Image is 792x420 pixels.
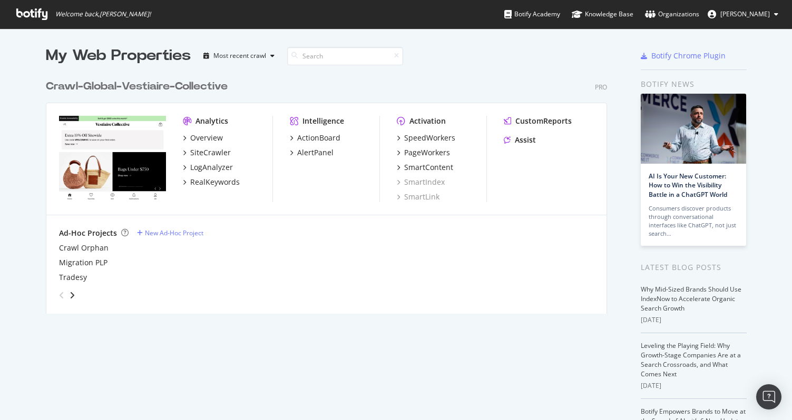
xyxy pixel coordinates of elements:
[46,45,191,66] div: My Web Properties
[404,133,455,143] div: SpeedWorkers
[59,257,107,268] a: Migration PLP
[59,272,87,283] a: Tradesy
[190,162,233,173] div: LogAnalyzer
[649,204,738,238] div: Consumers discover products through conversational interfaces like ChatGPT, not just search…
[397,192,439,202] a: SmartLink
[213,53,266,59] div: Most recent crawl
[59,243,109,253] a: Crawl Orphan
[183,162,233,173] a: LogAnalyzer
[641,315,747,325] div: [DATE]
[699,6,787,23] button: [PERSON_NAME]
[397,177,445,187] a: SmartIndex
[199,47,279,64] button: Most recent crawl
[397,162,453,173] a: SmartContent
[55,10,151,18] span: Welcome back, [PERSON_NAME] !
[641,341,741,378] a: Leveling the Playing Field: Why Growth-Stage Companies Are at a Search Crossroads, and What Comes...
[504,135,536,145] a: Assist
[297,147,334,158] div: AlertPanel
[641,381,747,391] div: [DATE]
[504,116,572,126] a: CustomReports
[651,51,726,61] div: Botify Chrome Plugin
[183,133,223,143] a: Overview
[720,9,770,18] span: Livio ERUTTI
[190,147,231,158] div: SiteCrawler
[641,51,726,61] a: Botify Chrome Plugin
[595,83,607,92] div: Pro
[59,228,117,238] div: Ad-Hoc Projects
[59,116,166,201] img: vestiairecollective.com
[190,177,240,187] div: RealKeywords
[404,147,450,158] div: PageWorkers
[504,9,560,19] div: Botify Academy
[55,287,69,304] div: angle-left
[183,177,240,187] a: RealKeywords
[409,116,446,126] div: Activation
[515,135,536,145] div: Assist
[290,133,340,143] a: ActionBoard
[756,384,781,409] div: Open Intercom Messenger
[404,162,453,173] div: SmartContent
[515,116,572,126] div: CustomReports
[290,147,334,158] a: AlertPanel
[69,290,76,301] div: angle-right
[137,228,203,237] a: New Ad-Hoc Project
[641,262,747,273] div: Latest Blog Posts
[641,78,747,90] div: Botify news
[641,94,746,164] img: AI Is Your New Customer: How to Win the Visibility Battle in a ChatGPT World
[287,47,403,65] input: Search
[46,79,228,94] div: Crawl-Global-Vestiaire-Collective
[572,9,633,19] div: Knowledge Base
[145,228,203,237] div: New Ad-Hoc Project
[649,172,727,198] a: AI Is Your New Customer: How to Win the Visibility Battle in a ChatGPT World
[190,133,223,143] div: Overview
[297,133,340,143] div: ActionBoard
[195,116,228,126] div: Analytics
[397,133,455,143] a: SpeedWorkers
[645,9,699,19] div: Organizations
[183,147,231,158] a: SiteCrawler
[302,116,344,126] div: Intelligence
[46,66,615,314] div: grid
[46,79,232,94] a: Crawl-Global-Vestiaire-Collective
[641,285,741,313] a: Why Mid-Sized Brands Should Use IndexNow to Accelerate Organic Search Growth
[397,147,450,158] a: PageWorkers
